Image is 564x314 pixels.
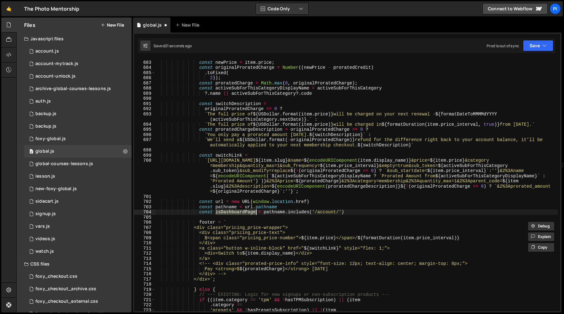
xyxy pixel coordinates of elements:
[134,148,155,153] div: 698
[134,292,155,297] div: 720
[35,274,77,279] div: foxy_checkout.css
[29,149,33,154] span: 0
[24,95,132,108] div: 13533/34034.js
[35,86,111,92] div: archive-global-courses-lessons.js
[134,251,155,256] div: 712
[134,199,155,205] div: 702
[35,186,77,192] div: new-foxy-global.js
[101,23,124,28] button: New File
[24,58,132,70] div: 13533/38628.js
[24,295,132,308] div: 13533/38747.css
[35,124,56,129] div: backup.js
[134,205,155,210] div: 703
[134,287,155,292] div: 719
[134,91,155,96] div: 689
[528,221,555,231] button: Debug
[134,266,155,272] div: 715
[134,308,155,313] div: 723
[134,122,155,127] div: 694
[134,101,155,107] div: 691
[35,249,54,254] div: watch.js
[528,232,555,241] button: Explain
[134,302,155,308] div: 722
[134,241,155,246] div: 710
[134,235,155,241] div: 709
[528,243,555,252] button: Copy
[134,70,155,76] div: 685
[550,3,561,14] a: Pi
[35,286,96,292] div: foxy_checkout_archive.css
[134,194,155,200] div: 701
[35,211,56,217] div: signup.js
[134,153,155,158] div: 699
[24,70,132,83] div: 13533/41206.js
[134,132,155,138] div: 696
[24,45,132,58] div: 13533/34220.js
[35,61,78,67] div: account-mytrack.js
[24,170,132,183] div: 13533/35472.js
[24,283,132,295] div: 13533/44030.css
[487,43,519,48] div: Prod is out of sync
[24,270,132,283] div: 13533/38507.css
[134,106,155,112] div: 692
[134,271,155,277] div: 716
[35,73,76,79] div: account-unlock.js
[24,108,132,120] div: 13533/45030.js
[134,137,155,148] div: 697
[134,215,155,220] div: 705
[24,120,132,133] div: 13533/45031.js
[134,96,155,101] div: 690
[24,220,132,233] div: 13533/38978.js
[24,245,132,258] div: 13533/38527.js
[143,22,162,28] div: global.js
[35,224,50,229] div: vars.js
[17,33,132,45] div: Javascript files
[35,48,59,54] div: account.js
[523,40,553,51] button: Save
[134,60,155,65] div: 683
[165,43,192,48] div: 21 seconds ago
[134,75,155,81] div: 686
[24,233,132,245] div: 13533/42246.js
[134,86,155,91] div: 688
[24,133,132,145] div: 13533/34219.js
[17,258,132,270] div: CSS files
[134,220,155,225] div: 706
[35,161,93,167] div: global-courses-lessons.js
[24,208,132,220] div: 13533/35364.js
[175,22,202,28] div: New File
[24,83,132,95] div: 13533/43968.js
[134,127,155,132] div: 695
[24,158,132,170] div: 13533/35292.js
[35,199,59,204] div: sidecart.js
[134,112,155,122] div: 693
[256,3,308,14] button: Code Only
[24,183,132,195] div: 13533/40053.js
[134,261,155,266] div: 714
[483,3,548,14] a: Connect to Webflow
[24,195,132,208] div: 13533/43446.js
[134,225,155,230] div: 707
[35,299,98,304] div: foxy_checkout_external.css
[134,158,155,194] div: 700
[134,282,155,287] div: 718
[134,81,155,86] div: 687
[35,136,66,142] div: foxy-global.js
[154,43,192,48] div: Saved
[35,111,56,117] div: backup.js
[35,236,55,242] div: videos.js
[24,22,35,28] h2: Files
[35,174,55,179] div: lesson.js
[134,246,155,251] div: 711
[134,65,155,70] div: 684
[134,277,155,282] div: 717
[35,99,51,104] div: auth.js
[24,5,79,13] div: The Photo Mentorship
[1,1,17,16] a: 🤙
[35,149,54,154] div: global.js
[134,256,155,261] div: 713
[134,210,155,215] div: 704
[24,145,132,158] div: 13533/39483.js
[134,230,155,235] div: 708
